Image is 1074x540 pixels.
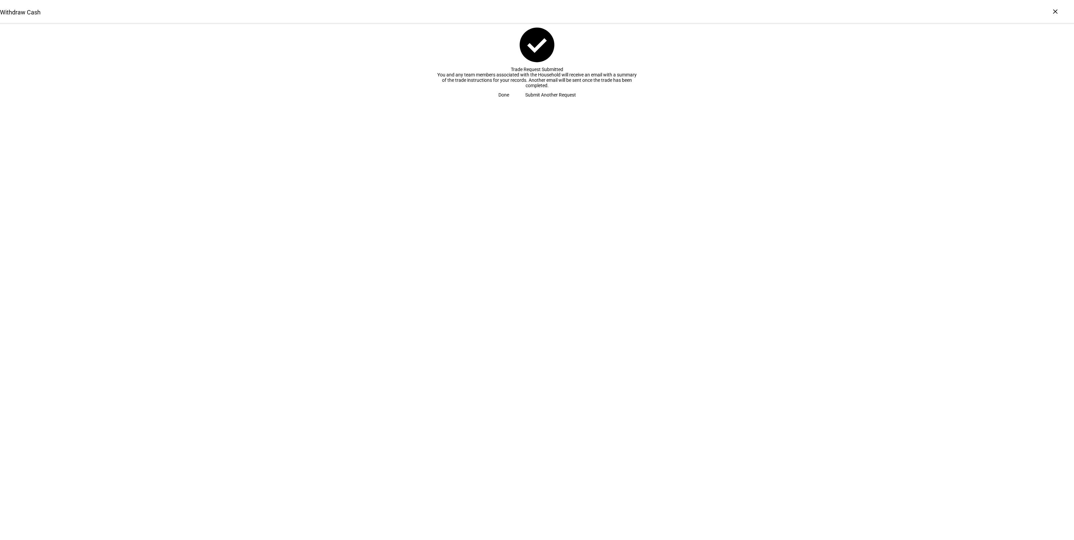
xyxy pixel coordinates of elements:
button: Done [490,88,517,102]
div: × [1050,6,1061,17]
button: Submit Another Request [517,88,584,102]
span: Done [498,88,509,102]
mat-icon: check_circle [516,24,558,66]
div: You and any team members associated with the Household will receive an email with a summary of th... [436,72,638,88]
div: Trade Request Submitted [436,67,638,72]
span: Submit Another Request [525,88,576,102]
